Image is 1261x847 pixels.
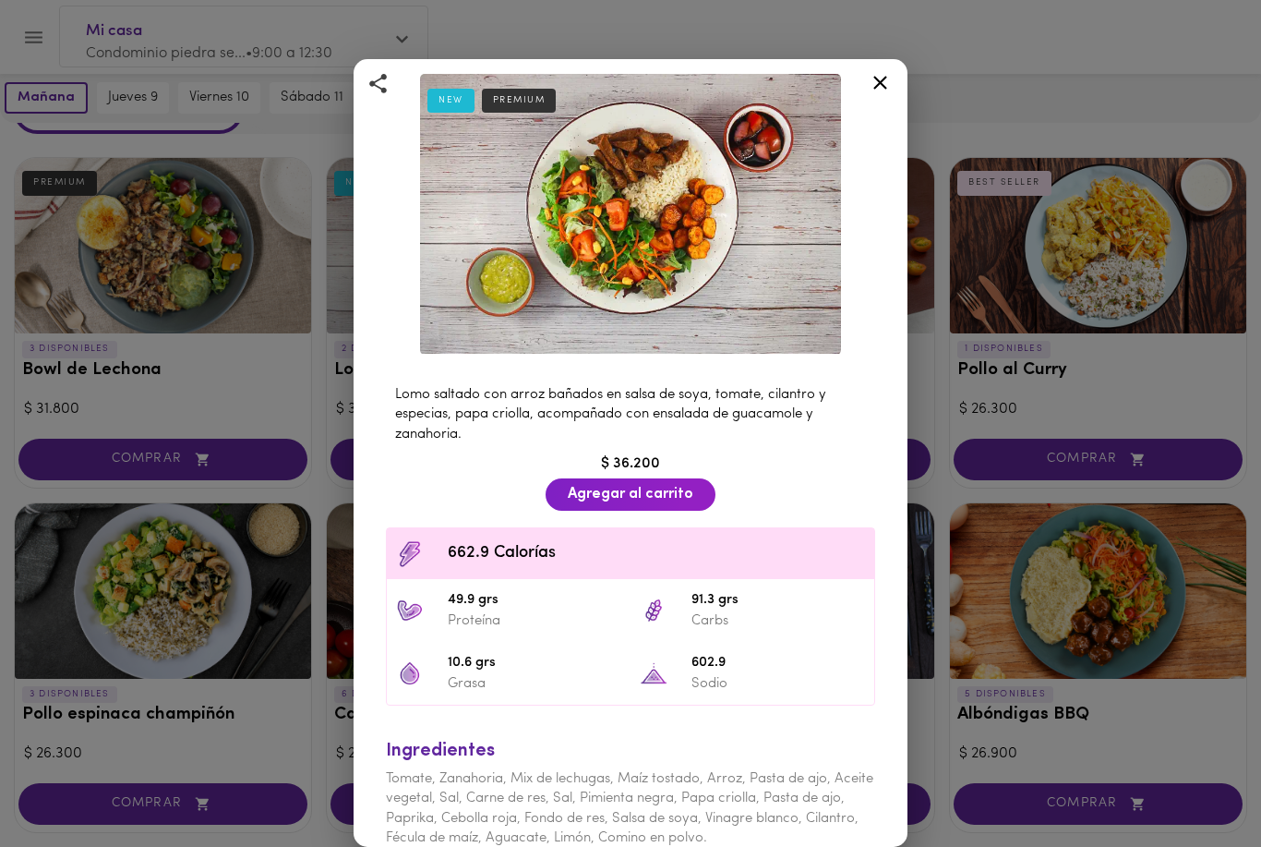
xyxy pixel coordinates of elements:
[448,590,621,611] span: 49.9 grs
[640,659,667,687] img: 602.9 Sodio
[568,486,693,503] span: Agregar al carrito
[448,653,621,674] span: 10.6 grs
[427,89,474,113] div: NEW
[395,388,826,442] span: Lomo saltado con arroz bañados en salsa de soya, tomate, cilantro y especias, papa criolla, acomp...
[396,540,424,568] img: Contenido calórico
[691,590,865,611] span: 91.3 grs
[1154,740,1243,829] iframe: Messagebird Livechat Widget
[691,674,865,694] p: Sodio
[386,772,873,845] span: Tomate, Zanahoria, Mix de lechugas, Maíz tostado, Arroz, Pasta de ajo, Aceite vegetal, Sal, Carne...
[448,541,865,566] span: 662.9 Calorías
[448,674,621,694] p: Grasa
[377,454,884,475] div: $ 36.200
[691,611,865,631] p: Carbs
[691,653,865,674] span: 602.9
[386,738,875,765] div: Ingredientes
[448,611,621,631] p: Proteína
[482,89,557,113] div: PREMIUM
[420,74,841,355] img: Lomo saltado
[546,478,715,511] button: Agregar al carrito
[396,659,424,687] img: 10.6 grs Grasa
[640,597,667,624] img: 91.3 grs Carbs
[396,597,424,624] img: 49.9 grs Proteína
